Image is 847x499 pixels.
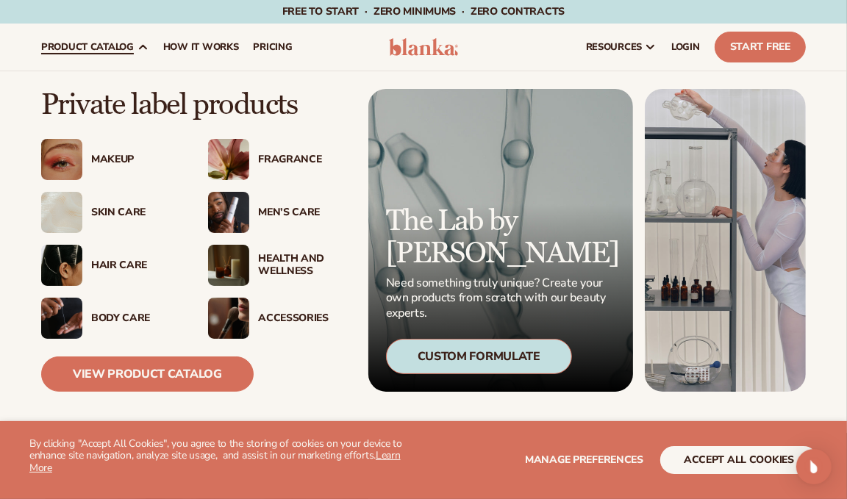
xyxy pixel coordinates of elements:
[156,24,246,71] a: How It Works
[208,192,249,233] img: Male holding moisturizer bottle.
[386,276,615,321] p: Need something truly unique? Create your own products from scratch with our beauty experts.
[208,139,249,180] img: Pink blooming flower.
[41,298,82,339] img: Male hand applying moisturizer.
[41,192,179,233] a: Cream moisturizer swatch. Skin Care
[645,89,806,392] img: Female in lab with equipment.
[258,207,346,219] div: Men’s Care
[41,298,179,339] a: Male hand applying moisturizer. Body Care
[41,41,134,53] span: product catalog
[208,298,346,339] a: Female with makeup brush. Accessories
[208,298,249,339] img: Female with makeup brush.
[34,24,156,71] a: product catalog
[386,205,615,270] p: The Lab by [PERSON_NAME]
[41,245,82,286] img: Female hair pulled back with clips.
[41,89,346,121] p: Private label products
[715,32,806,62] a: Start Free
[41,245,179,286] a: Female hair pulled back with clips. Hair Care
[664,24,707,71] a: LOGIN
[525,446,643,474] button: Manage preferences
[258,312,346,325] div: Accessories
[660,446,818,474] button: accept all cookies
[368,89,633,392] a: Microscopic product formula. The Lab by [PERSON_NAME] Need something truly unique? Create your ow...
[208,192,346,233] a: Male holding moisturizer bottle. Men’s Care
[41,139,82,180] img: Female with glitter eye makeup.
[246,24,299,71] a: pricing
[579,24,664,71] a: resources
[253,41,292,53] span: pricing
[258,253,346,278] div: Health And Wellness
[386,339,572,374] div: Custom Formulate
[91,207,179,219] div: Skin Care
[282,4,565,18] span: Free to start · ZERO minimums · ZERO contracts
[796,449,832,484] div: Open Intercom Messenger
[29,438,423,475] p: By clicking "Accept All Cookies", you agree to the storing of cookies on your device to enhance s...
[91,259,179,272] div: Hair Care
[41,192,82,233] img: Cream moisturizer swatch.
[525,453,643,467] span: Manage preferences
[41,356,254,392] a: View Product Catalog
[91,154,179,166] div: Makeup
[208,245,346,286] a: Candles and incense on table. Health And Wellness
[91,312,179,325] div: Body Care
[41,139,179,180] a: Female with glitter eye makeup. Makeup
[258,154,346,166] div: Fragrance
[208,245,249,286] img: Candles and incense on table.
[389,38,457,56] img: logo
[208,139,346,180] a: Pink blooming flower. Fragrance
[586,41,642,53] span: resources
[163,41,239,53] span: How It Works
[671,41,700,53] span: LOGIN
[29,448,401,475] a: Learn More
